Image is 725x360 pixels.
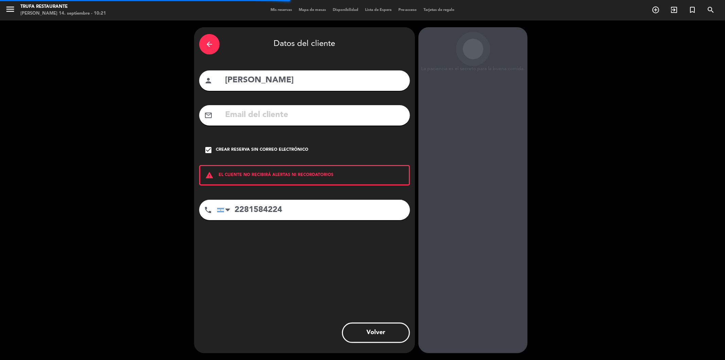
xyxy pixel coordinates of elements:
[20,3,106,10] div: Trufa Restaurante
[20,10,106,17] div: [PERSON_NAME] 14. septiembre - 10:21
[199,165,410,185] div: EL CLIENTE NO RECIBIRÁ ALERTAS NI RECORDATORIOS
[204,111,212,119] i: mail_outline
[670,6,678,14] i: exit_to_app
[199,32,410,56] div: Datos del cliente
[688,6,696,14] i: turned_in_not
[342,323,410,343] button: Volver
[216,147,308,153] div: Crear reserva sin correo electrónico
[204,206,212,214] i: phone
[217,200,233,220] div: Argentina: +54
[205,40,213,48] i: arrow_back
[204,77,212,85] i: person
[224,73,405,87] input: Nombre del cliente
[5,4,15,17] button: menu
[652,6,660,14] i: add_circle_outline
[267,8,295,12] span: Mis reservas
[329,8,362,12] span: Disponibilidad
[224,108,405,122] input: Email del cliente
[5,4,15,14] i: menu
[200,171,219,179] i: warning
[707,6,715,14] i: search
[217,200,410,220] input: Número de teléfono...
[395,8,420,12] span: Pre-acceso
[204,146,212,154] i: check_box
[295,8,329,12] span: Mapa de mesas
[362,8,395,12] span: Lista de Espera
[420,8,458,12] span: Tarjetas de regalo
[418,66,528,72] div: La paciencia es el secreto para la buena comida.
